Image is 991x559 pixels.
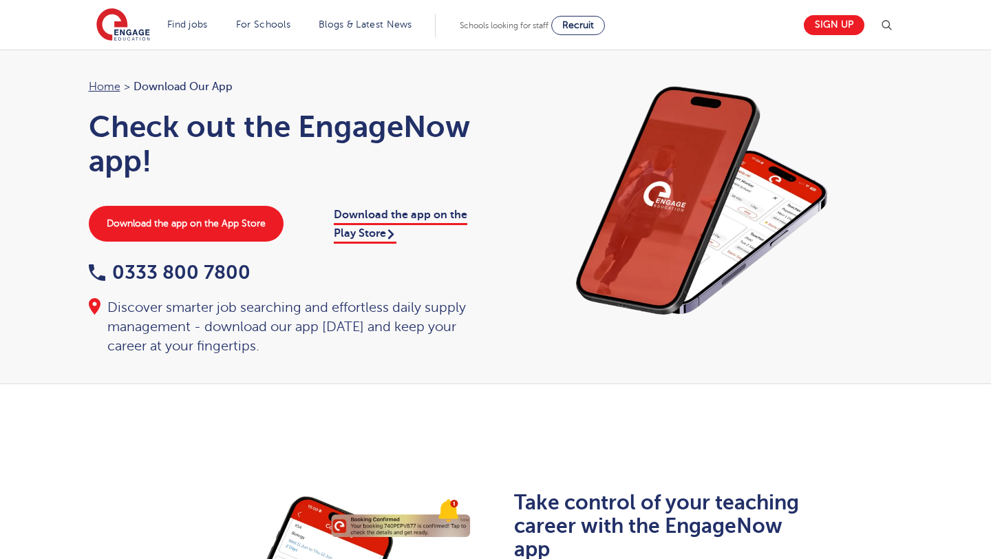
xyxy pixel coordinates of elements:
a: For Schools [236,19,290,30]
span: Download our app [134,78,233,96]
span: > [124,81,130,93]
a: Find jobs [167,19,208,30]
img: Engage Education [96,8,150,43]
span: Schools looking for staff [460,21,548,30]
span: Recruit [562,20,594,30]
h1: Check out the EngageNow app! [89,109,482,178]
div: Discover smarter job searching and effortless daily supply management - download our app [DATE] a... [89,298,482,356]
a: Download the app on the App Store [89,206,284,242]
a: 0333 800 7800 [89,262,251,283]
a: Blogs & Latest News [319,19,412,30]
a: Recruit [551,16,605,35]
a: Sign up [804,15,864,35]
a: Download the app on the Play Store [334,209,467,243]
nav: breadcrumb [89,78,482,96]
a: Home [89,81,120,93]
